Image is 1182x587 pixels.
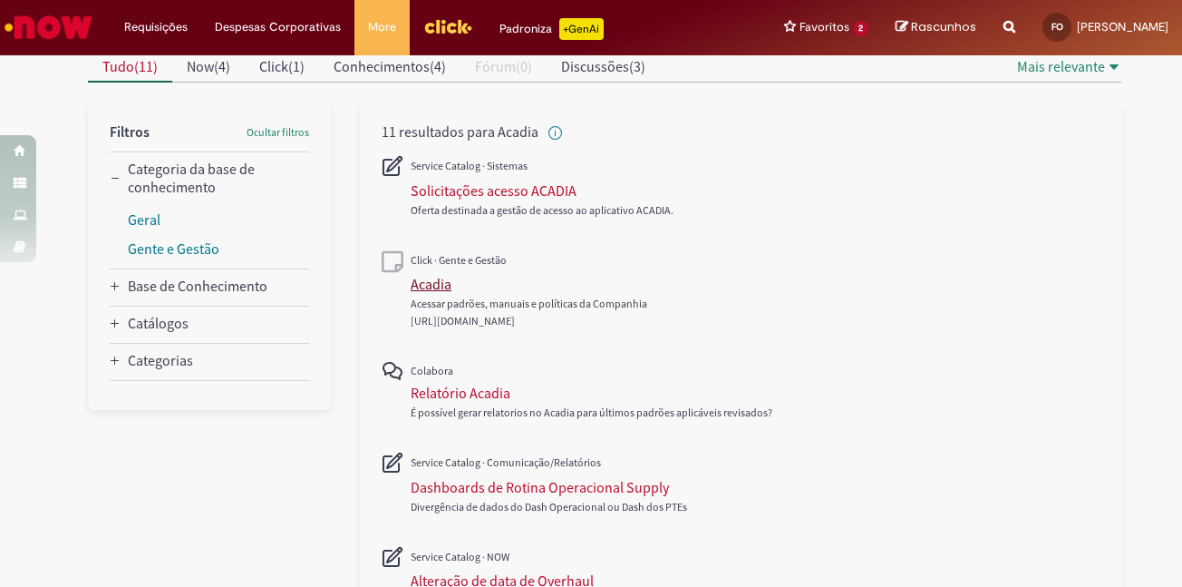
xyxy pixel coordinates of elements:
[799,18,849,36] span: Favoritos
[911,18,976,35] span: Rascunhos
[1077,19,1168,34] span: [PERSON_NAME]
[559,18,604,40] p: +GenAi
[853,21,868,36] span: 2
[215,18,341,36] span: Despesas Corporativas
[124,18,188,36] span: Requisições
[423,13,472,40] img: click_logo_yellow_360x200.png
[896,19,976,36] a: Rascunhos
[2,9,95,45] img: ServiceNow
[499,18,604,40] div: Padroniza
[368,18,396,36] span: More
[1051,21,1063,33] span: FO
